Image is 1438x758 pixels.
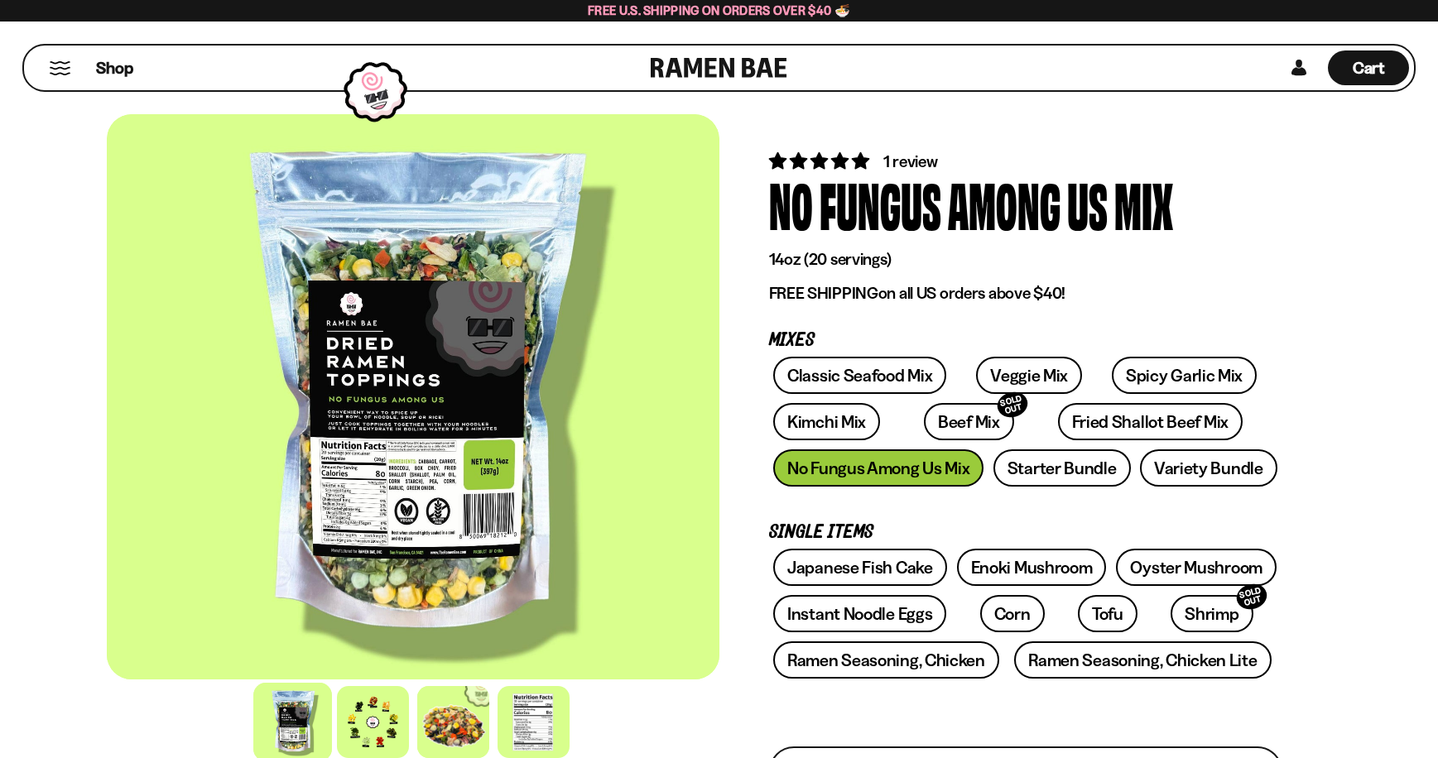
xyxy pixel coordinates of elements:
a: Kimchi Mix [773,403,880,440]
a: Variety Bundle [1140,449,1277,487]
a: Fried Shallot Beef Mix [1058,403,1243,440]
a: Starter Bundle [993,449,1131,487]
div: Mix [1114,173,1173,235]
a: Enoki Mushroom [957,549,1107,586]
div: Among [948,173,1060,235]
span: Cart [1353,58,1385,78]
span: Free U.S. Shipping on Orders over $40 🍜 [588,2,850,18]
a: Spicy Garlic Mix [1112,357,1257,394]
span: 1 review [883,151,938,171]
div: SOLD OUT [994,389,1031,421]
a: Instant Noodle Eggs [773,595,946,632]
p: Single Items [769,525,1282,540]
a: Ramen Seasoning, Chicken [773,641,999,679]
span: 5.00 stars [769,151,873,171]
div: Fungus [820,173,941,235]
p: 14oz (20 servings) [769,249,1282,270]
a: Veggie Mix [976,357,1082,394]
a: ShrimpSOLD OUT [1171,595,1253,632]
div: Us [1067,173,1108,235]
p: Mixes [769,333,1282,348]
a: Cart [1328,46,1409,90]
button: Mobile Menu Trigger [49,61,71,75]
p: on all US orders above $40! [769,283,1282,304]
a: Ramen Seasoning, Chicken Lite [1014,641,1271,679]
div: SOLD OUT [1234,581,1270,613]
a: Classic Seafood Mix [773,357,946,394]
a: Beef MixSOLD OUT [924,403,1014,440]
a: Japanese Fish Cake [773,549,947,586]
div: No [769,173,813,235]
a: Oyster Mushroom [1116,549,1277,586]
a: Tofu [1078,595,1137,632]
a: Corn [980,595,1045,632]
span: Shop [96,57,133,79]
strong: FREE SHIPPING [769,283,878,303]
a: Shop [96,50,133,85]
